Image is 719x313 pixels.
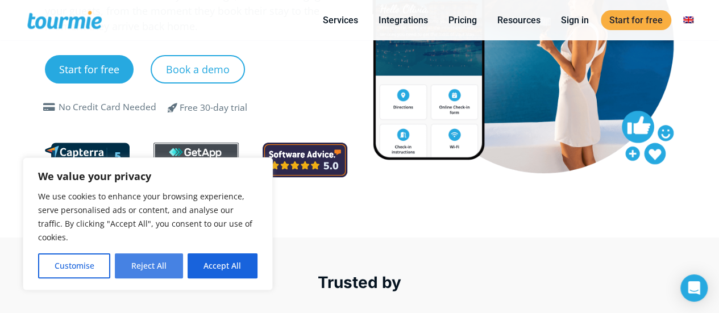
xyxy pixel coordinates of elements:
[680,274,708,302] div: Open Intercom Messenger
[38,253,110,278] button: Customise
[38,169,257,183] p: We value your privacy
[159,101,186,114] span: 
[552,13,597,27] a: Sign in
[38,190,257,244] p: We use cookies to enhance your browsing experience, serve personalised ads or content, and analys...
[151,55,245,84] a: Book a demo
[188,253,257,278] button: Accept All
[489,13,549,27] a: Resources
[59,101,156,114] div: No Credit Card Needed
[318,273,401,292] span: Trusted by
[370,13,437,27] a: Integrations
[601,10,671,30] a: Start for free
[40,103,59,112] span: 
[440,13,485,27] a: Pricing
[115,253,182,278] button: Reject All
[180,101,247,115] div: Free 30-day trial
[45,55,134,84] a: Start for free
[314,13,367,27] a: Services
